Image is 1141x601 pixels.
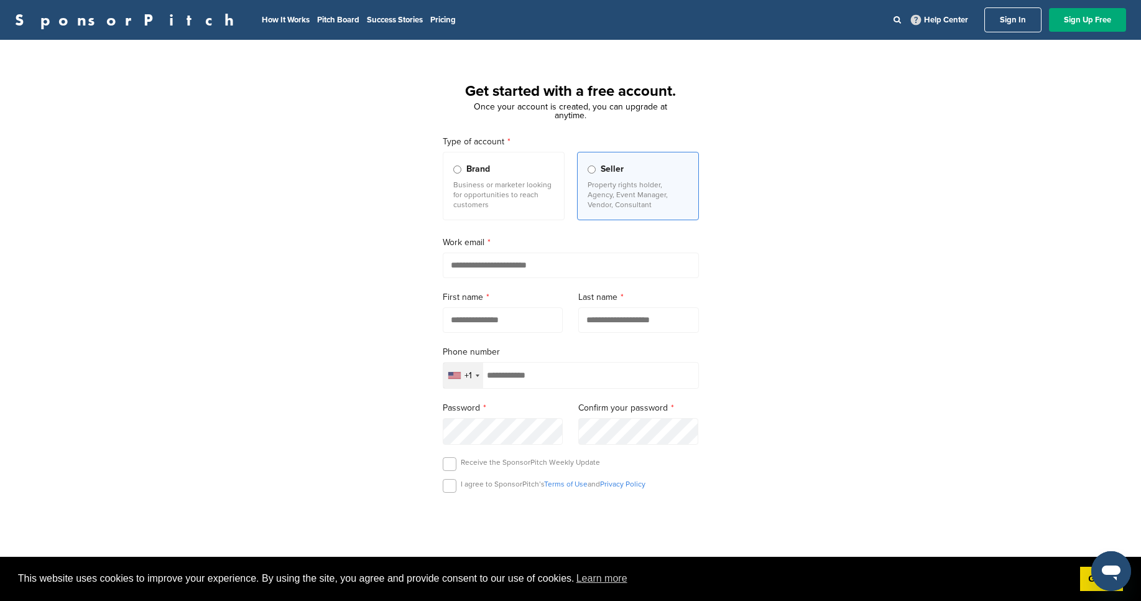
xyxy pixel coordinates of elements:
input: Brand Business or marketer looking for opportunities to reach customers [453,165,461,174]
input: Seller Property rights holder, Agency, Event Manager, Vendor, Consultant [588,165,596,174]
h1: Get started with a free account. [428,80,714,103]
span: Brand [466,162,490,176]
label: Last name [578,291,699,304]
label: Work email [443,236,699,249]
a: Pitch Board [317,15,359,25]
div: Selected country [443,363,483,388]
a: How It Works [262,15,310,25]
a: SponsorPitch [15,12,242,28]
p: Business or marketer looking for opportunities to reach customers [453,180,554,210]
div: +1 [464,371,472,380]
span: Seller [601,162,624,176]
iframe: reCAPTCHA [500,507,642,544]
p: I agree to SponsorPitch’s and [461,479,645,489]
a: learn more about cookies [575,569,629,588]
a: Help Center [908,12,971,27]
a: Success Stories [367,15,423,25]
iframe: Button to launch messaging window [1091,551,1131,591]
label: Type of account [443,135,699,149]
a: dismiss cookie message [1080,567,1123,592]
span: Once your account is created, you can upgrade at anytime. [474,101,667,121]
label: Confirm your password [578,401,699,415]
label: Password [443,401,563,415]
a: Privacy Policy [600,480,645,488]
label: Phone number [443,345,699,359]
a: Terms of Use [544,480,588,488]
a: Sign Up Free [1049,8,1126,32]
p: Receive the SponsorPitch Weekly Update [461,457,600,467]
a: Pricing [430,15,456,25]
a: Sign In [984,7,1042,32]
p: Property rights holder, Agency, Event Manager, Vendor, Consultant [588,180,688,210]
label: First name [443,291,563,304]
span: This website uses cookies to improve your experience. By using the site, you agree and provide co... [18,569,1070,588]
